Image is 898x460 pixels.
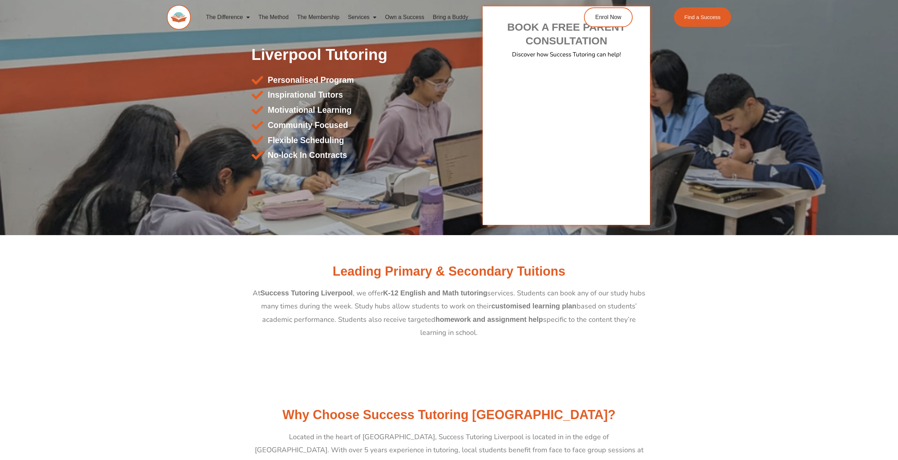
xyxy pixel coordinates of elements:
h1: Liverpool Tutoring [252,44,480,66]
p: At , we offer services. Students can book any of our study hubs many times during the week. Study... [252,287,647,339]
p: Discover how Success Tutoring can help! [481,49,652,60]
b: Success Tutoring Liverpool [260,289,353,297]
h2: Why Choose Success Tutoring [GEOGRAPHIC_DATA]? [252,407,647,423]
iframe: Form 0 [495,71,638,215]
span: Enrol Now [595,14,621,20]
a: Bring a Buddy [428,9,472,25]
a: The Method [254,9,293,25]
span: Community Focused [266,118,348,133]
a: Find a Success [674,7,731,27]
span: Personalised Program [266,73,354,88]
a: The Membership [293,9,344,25]
a: Enrol Now [584,7,633,27]
b: customised learning plan [491,302,576,310]
span: No-lock In Contracts [266,148,347,163]
h2: Leading Primary & Secondary Tuitions [252,263,647,280]
a: Own a Success [381,9,428,25]
a: Services [344,9,381,25]
b: homework and assignment help [435,315,543,323]
span: Motivational Learning [266,103,352,118]
b: K-12 English and Math tutoring [383,289,488,297]
span: Find a Success [685,14,721,20]
span: Inspirational Tutors [266,87,343,103]
nav: Menu [202,9,552,25]
a: The Difference [202,9,254,25]
span: Flexible Scheduling [266,133,344,148]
